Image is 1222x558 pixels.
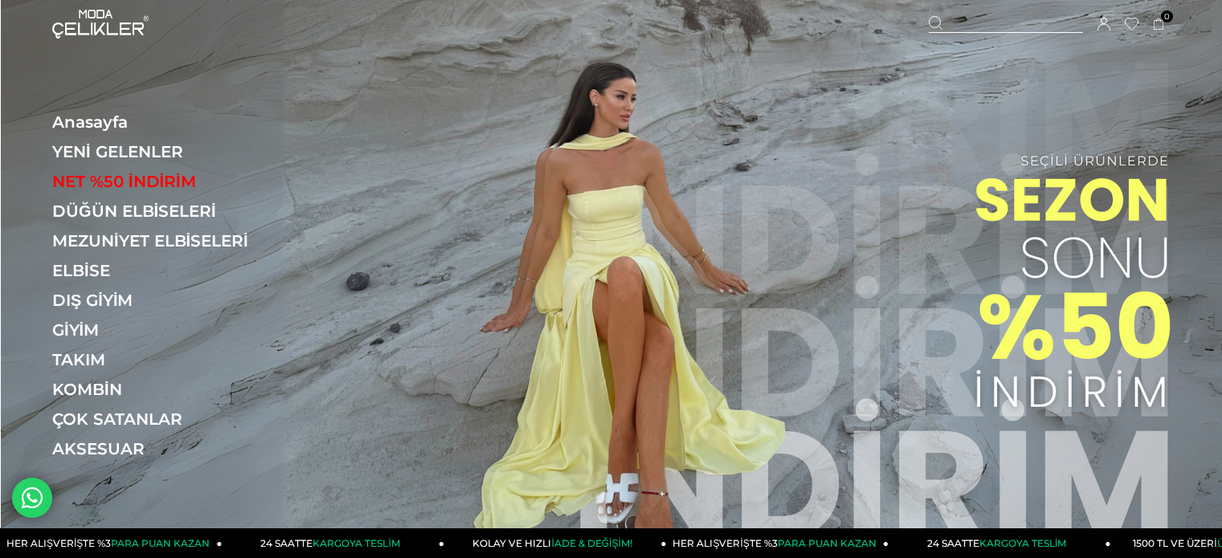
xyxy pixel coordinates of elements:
a: 24 SAATTEKARGOYA TESLİM [889,528,1111,558]
a: KOMBİN [52,380,273,399]
span: 0 [1161,10,1173,22]
a: KOLAY VE HIZLIİADE & DEĞİŞİM! [444,528,667,558]
span: İADE & DEĞİŞİM! [551,537,631,549]
a: DÜĞÜN ELBİSELERİ [52,202,273,221]
a: TAKIM [52,350,273,369]
a: NET %50 İNDİRİM [52,172,273,191]
span: KARGOYA TESLİM [979,537,1066,549]
a: HER ALIŞVERİŞTE %3PARA PUAN KAZAN [667,528,889,558]
img: logo [52,10,149,39]
a: GİYİM [52,320,273,340]
a: Anasayfa [52,112,273,132]
a: AKSESUAR [52,439,273,458]
a: 24 SAATTEKARGOYA TESLİM [223,528,445,558]
a: DIŞ GİYİM [52,291,273,310]
a: MEZUNİYET ELBİSELERİ [52,231,273,250]
span: PARA PUAN KAZAN [778,537,877,549]
span: KARGOYA TESLİM [313,537,399,549]
a: 0 [1153,18,1165,31]
a: ÇOK SATANLAR [52,409,273,429]
a: YENİ GELENLER [52,142,273,161]
span: PARA PUAN KAZAN [111,537,210,549]
a: ELBİSE [52,261,273,280]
